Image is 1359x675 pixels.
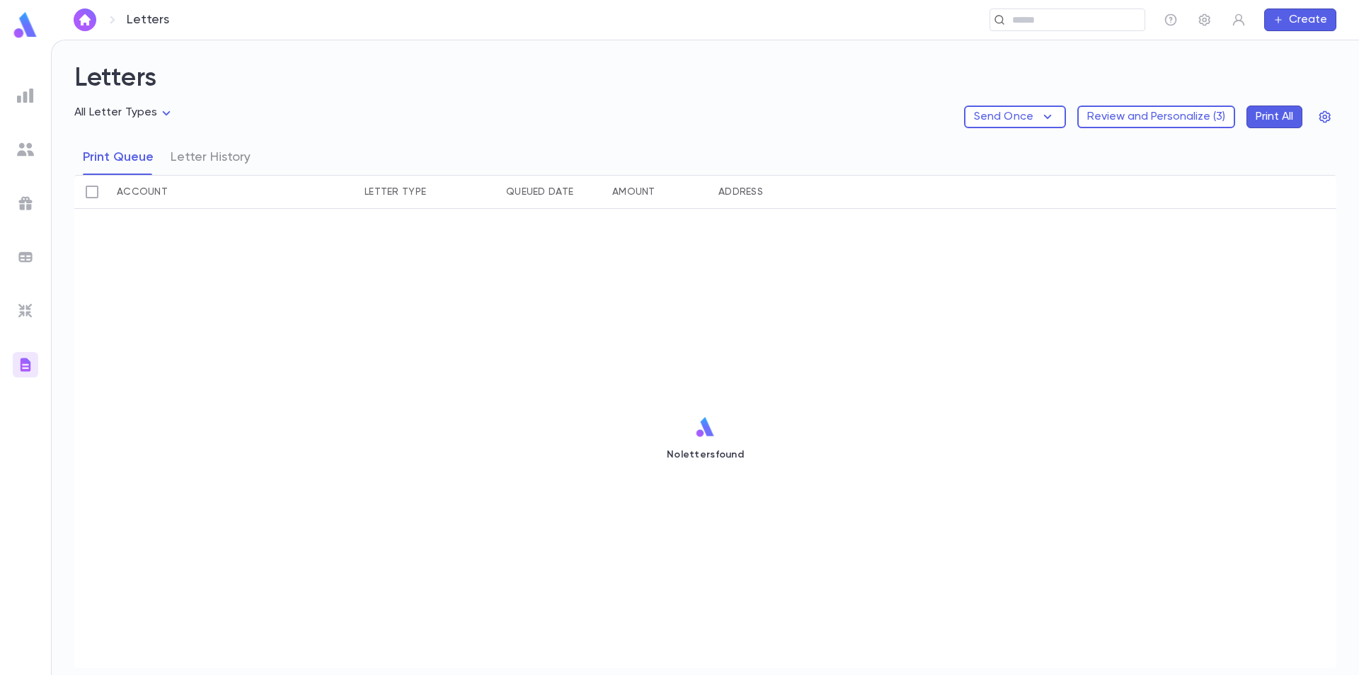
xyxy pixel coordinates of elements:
img: letters_gradient.3eab1cb48f695cfc331407e3924562ea.svg [17,356,34,373]
div: Amount [605,175,711,209]
div: Address [711,175,959,209]
div: Account [117,175,168,209]
button: Print All [1246,106,1302,128]
h2: Letters [74,63,1336,106]
p: Send Once [974,110,1033,124]
img: home_white.a664292cf8c1dea59945f0da9f25487c.svg [76,14,93,25]
button: Letter History [171,140,251,175]
img: reports_grey.c525e4749d1bce6a11f5fe2a8de1b229.svg [17,87,34,104]
div: Letter Type [357,175,499,209]
p: No letters found [667,449,744,460]
div: All Letter Types [74,102,175,124]
div: Queued Date [499,175,605,209]
div: Amount [612,175,655,209]
button: Create [1264,8,1336,31]
img: students_grey.60c7aba0da46da39d6d829b817ac14fc.svg [17,141,34,158]
p: Letters [127,12,169,28]
button: Review and Personalize (3) [1077,106,1235,128]
button: Send Once [964,106,1066,128]
img: logo [694,416,716,438]
img: imports_grey.530a8a0e642e233f2baf0ef88e8c9fcb.svg [17,302,34,319]
span: All Letter Types [74,107,158,118]
img: logo [11,11,40,39]
img: campaigns_grey.99e729a5f7ee94e3726e6486bddda8f1.svg [17,195,34,212]
div: Letter Type [365,175,426,209]
div: Address [718,175,763,209]
button: Print Queue [83,140,154,175]
div: Queued Date [506,175,573,209]
img: batches_grey.339ca447c9d9533ef1741baa751efc33.svg [17,249,34,266]
div: Account [110,175,357,209]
